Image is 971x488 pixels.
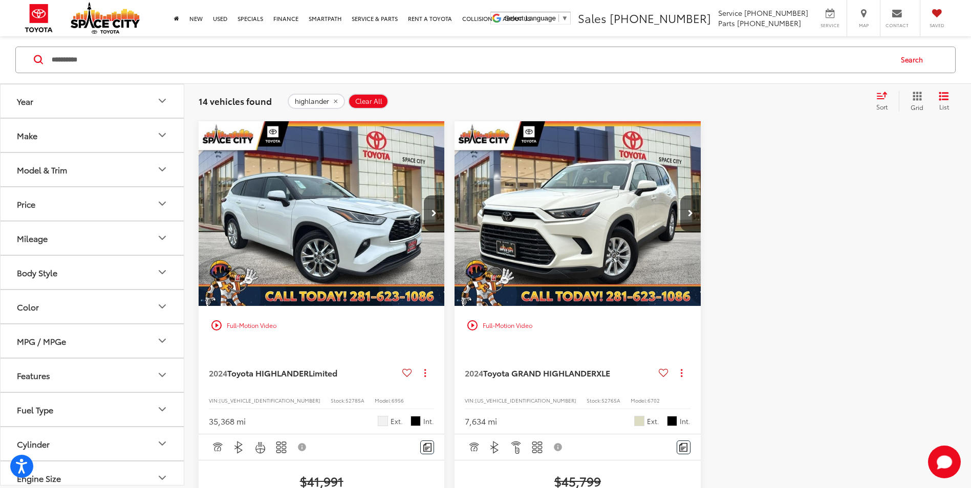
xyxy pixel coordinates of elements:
span: 6956 [392,396,404,404]
span: Stock: [331,396,346,404]
span: Stock: [587,396,601,404]
button: View Disclaimer [550,436,568,458]
div: MPG / MPGe [17,336,66,346]
span: Model: [631,396,648,404]
span: VIN: [465,396,475,404]
span: Sort [876,102,888,111]
input: Search by Make, Model, or Keyword [51,48,891,72]
div: Color [156,301,168,313]
div: Model & Trim [17,165,67,174]
span: Black (Black Open Pore) [411,416,421,426]
span: 6702 [648,396,660,404]
span: Clear All [355,97,382,105]
img: Adaptive Cruise Control [211,441,224,454]
span: highlander [295,97,329,105]
span: Int. [680,416,691,426]
span: 14 vehicles found [199,95,272,107]
button: Actions [416,364,434,382]
span: Contact [886,22,909,29]
div: Mileage [156,232,168,245]
div: Fuel Type [156,404,168,416]
div: Cylinder [17,439,50,449]
span: Wind Chill Pearl [378,416,388,426]
span: Black [667,416,677,426]
button: List View [931,91,957,112]
div: Engine Size [156,472,168,484]
button: Comments [677,440,691,454]
svg: Start Chat [928,446,961,478]
span: ​ [558,14,559,22]
a: 2024Toyota HIGHLANDERLimited [209,367,398,379]
button: Clear All [348,94,389,109]
img: Space City Toyota [71,2,140,34]
span: Model: [375,396,392,404]
span: 2024 [465,367,483,379]
button: Grid View [899,91,931,112]
img: Bluetooth® [232,441,245,454]
span: Sales [578,10,607,26]
img: 3rd Row Seating [275,441,288,454]
div: Mileage [17,233,48,243]
button: MileageMileage [1,221,185,255]
button: PricePrice [1,187,185,220]
div: Year [156,95,168,107]
div: Fuel Type [17,405,53,414]
a: 2024Toyota GRAND HIGHLANDERXLE [465,367,654,379]
span: XLE [596,367,610,379]
span: [US_VEHICLE_IDENTIFICATION_NUMBER] [475,396,576,404]
span: ▼ [562,14,568,22]
span: [PHONE_NUMBER] [744,8,808,18]
div: 35,368 mi [209,415,246,427]
span: Service [718,8,742,18]
button: remove highlander [288,94,345,109]
span: dropdown dots [681,369,682,377]
div: MPG / MPGe [156,335,168,347]
button: MPG / MPGeMPG / MPGe [1,324,185,358]
button: YearYear [1,84,185,118]
span: 2024 [209,367,227,379]
span: List [939,102,949,111]
div: Cylinder [156,438,168,450]
button: Model & TrimModel & Trim [1,153,185,186]
span: Ext. [647,416,659,426]
span: Ext. [391,416,403,426]
span: VIN: [209,396,219,404]
div: Price [17,199,35,209]
div: Price [156,198,168,210]
span: [PHONE_NUMBER] [737,18,801,28]
img: Heated Steering Wheel [254,441,267,454]
img: 3rd Row Seating [531,441,544,454]
span: Limited [309,367,337,379]
button: FeaturesFeatures [1,359,185,392]
img: 2024 Toyota GRAND HIGHLANDER 2WD XLE FWD [454,121,701,306]
span: Map [852,22,875,29]
button: Fuel TypeFuel Type [1,393,185,426]
div: Make [156,129,168,142]
button: Next image [680,195,701,231]
div: Features [156,369,168,382]
button: Select sort value [871,91,899,112]
span: Select Language [505,14,556,22]
button: Search [891,47,938,73]
a: 2024 Toyota GRAND HIGHLANDER 2WD XLE FWD2024 Toyota GRAND HIGHLANDER 2WD XLE FWD2024 Toyota GRAND... [454,121,701,306]
img: Bluetooth® [488,441,501,454]
button: Toggle Chat Window [928,446,961,478]
span: Grid [911,103,923,112]
button: ColorColor [1,290,185,323]
span: Int. [423,416,434,426]
button: Body StyleBody Style [1,256,185,289]
div: Model & Trim [156,164,168,176]
div: Color [17,302,39,312]
span: Service [818,22,841,29]
img: Comments [423,443,431,452]
span: 52785A [346,396,364,404]
div: Features [17,370,50,380]
div: 7,634 mi [465,415,497,427]
span: Parts [718,18,735,28]
span: Toyota HIGHLANDER [227,367,309,379]
img: Remote Start [510,441,523,454]
div: Year [17,96,33,106]
img: Comments [679,443,687,452]
span: 52765A [601,396,620,404]
div: Make [17,130,37,140]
